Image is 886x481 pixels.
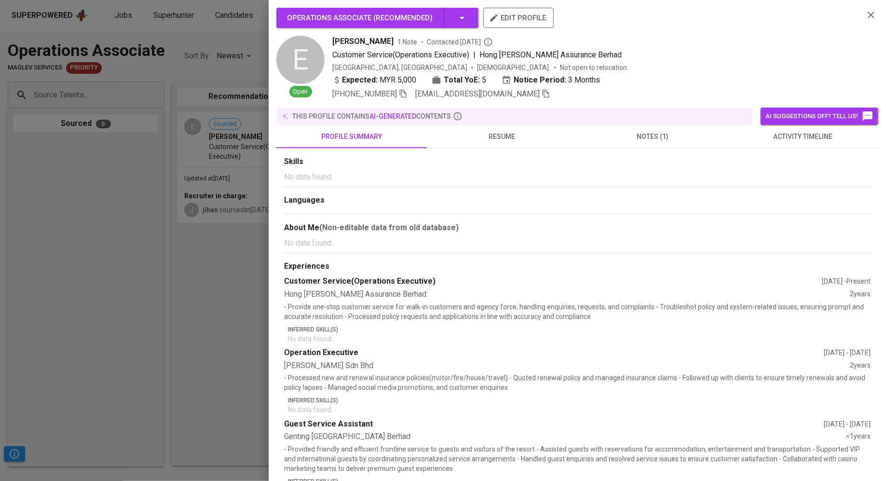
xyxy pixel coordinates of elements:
[284,195,871,206] div: Languages
[288,396,871,405] p: Inferred Skill(s)
[284,419,824,430] div: Guest Service Assistant
[491,12,546,24] span: edit profile
[284,289,850,300] div: Hong [PERSON_NAME] Assurance Berhad
[477,63,550,72] span: [DEMOGRAPHIC_DATA]
[332,36,394,47] span: [PERSON_NAME]
[850,289,871,300] div: 2 years
[433,131,572,143] span: resume
[284,360,850,371] div: [PERSON_NAME] Sdn Bhd
[502,74,600,86] div: 3 Months
[415,89,540,98] span: [EMAIL_ADDRESS][DOMAIN_NAME]
[822,276,871,286] div: [DATE] - Present
[473,49,476,61] span: |
[288,334,871,344] p: No data found.
[284,302,871,321] p: - Provide one-stop customer service for walk-in customers and agency force, handling enquiries, r...
[284,156,871,167] div: Skills
[319,223,459,232] b: (Non-editable data from old database)
[276,36,325,84] div: E
[824,348,871,357] div: [DATE] - [DATE]
[332,63,467,72] div: [GEOGRAPHIC_DATA], [GEOGRAPHIC_DATA]
[284,276,822,287] div: Customer Service(Operations Executive)
[332,74,416,86] div: MYR 5,000
[288,405,871,414] p: No data found.
[483,8,554,28] button: edit profile
[332,50,469,59] span: Customer Service(Operations Executive)
[292,111,451,121] p: this profile contains contents
[284,431,846,442] div: Genting [GEOGRAPHIC_DATA] Berhad
[824,419,871,429] div: [DATE] - [DATE]
[284,347,824,358] div: Operation Executive
[765,110,873,122] span: AI suggestions off? Tell us!
[514,74,566,86] b: Notice Period:
[287,14,433,22] span: Operations Associate ( Recommended )
[479,50,622,59] span: Hong [PERSON_NAME] Assurance Berhad
[342,74,378,86] b: Expected:
[284,171,871,183] p: No data found.
[288,325,871,334] p: Inferred Skill(s)
[734,131,872,143] span: activity timeline
[284,237,871,249] p: No data found.
[850,360,871,371] div: 2 years
[276,8,478,28] button: Operations Associate (Recommended)
[483,14,554,21] a: edit profile
[397,37,417,47] span: 1 Note
[482,74,486,86] span: 5
[332,89,397,98] span: [PHONE_NUMBER]
[284,373,871,392] p: - Processed new and renewal insurance policies(motor/fire/house/travel) - Quoted renewal policy a...
[560,63,627,72] p: Not open to relocation
[444,74,480,86] b: Total YoE:
[483,37,493,47] svg: By Malaysia recruiter
[284,261,871,272] div: Experiences
[761,108,878,125] button: AI suggestions off? Tell us!
[284,222,871,234] div: About Me
[583,131,722,143] span: notes (1)
[284,444,871,473] p: - Provided friendly and efficient frontline service to guests and visitors of the resort - Assist...
[282,131,421,143] span: profile summary
[846,431,871,442] div: <1 years
[427,37,493,47] span: Contacted [DATE]
[369,112,416,120] span: AI-generated
[289,87,312,96] span: Open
